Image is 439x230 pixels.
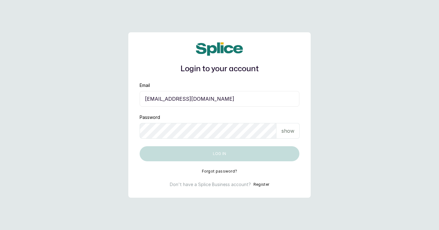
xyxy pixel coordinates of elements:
[140,114,160,120] label: Password
[140,82,150,88] label: Email
[281,127,294,135] p: show
[140,63,299,75] h1: Login to your account
[140,146,299,161] button: Log in
[140,91,299,107] input: email@acme.com
[202,169,237,174] button: Forgot password?
[170,181,251,188] p: Don't have a Splice Business account?
[253,181,269,188] button: Register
